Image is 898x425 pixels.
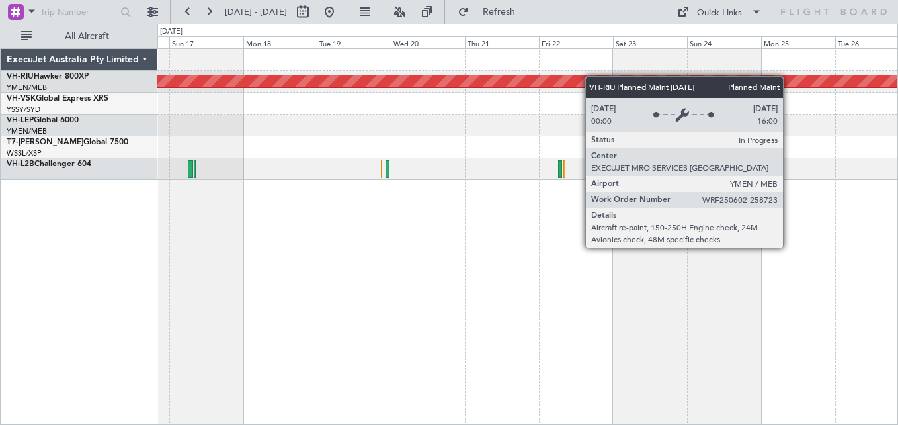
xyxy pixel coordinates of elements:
div: Wed 20 [391,36,465,48]
a: VH-LEPGlobal 6000 [7,117,79,124]
button: All Aircraft [15,26,143,47]
a: T7-[PERSON_NAME]Global 7500 [7,138,128,146]
div: Quick Links [697,7,742,20]
div: Sat 23 [613,36,687,48]
div: [DATE] [160,26,183,38]
a: VH-L2BChallenger 604 [7,160,91,168]
span: T7-[PERSON_NAME] [7,138,83,146]
a: YSSY/SYD [7,105,40,115]
span: VH-VSK [7,95,36,103]
div: Thu 21 [465,36,539,48]
span: VH-L2B [7,160,34,168]
input: Trip Number [40,2,116,22]
a: WSSL/XSP [7,148,42,158]
div: Sun 24 [687,36,761,48]
a: YMEN/MEB [7,83,47,93]
div: Mon 18 [243,36,317,48]
span: VH-RIU [7,73,34,81]
span: All Aircraft [34,32,140,41]
div: Mon 25 [761,36,835,48]
span: Refresh [471,7,527,17]
a: VH-RIUHawker 800XP [7,73,89,81]
div: Sun 17 [169,36,243,48]
a: VH-VSKGlobal Express XRS [7,95,108,103]
button: Refresh [452,1,531,23]
div: Fri 22 [539,36,613,48]
button: Quick Links [671,1,768,23]
span: VH-LEP [7,117,34,124]
span: [DATE] - [DATE] [225,6,287,18]
a: YMEN/MEB [7,126,47,136]
div: Tue 19 [317,36,391,48]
